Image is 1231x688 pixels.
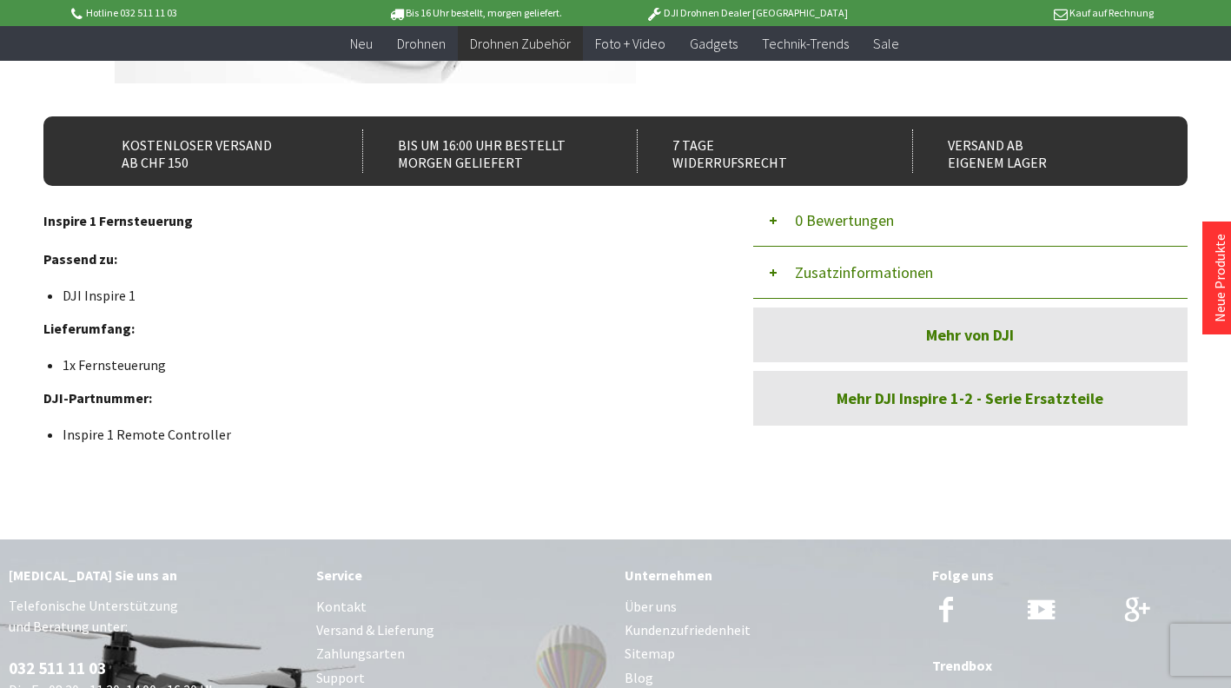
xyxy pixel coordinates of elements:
p: Kauf auf Rechnung [883,3,1154,23]
div: Folge uns [932,564,1222,586]
div: Service [316,564,606,586]
button: Zusatzinformationen [753,247,1188,299]
div: Kostenloser Versand ab CHF 150 [87,129,329,173]
span: Sale [873,35,899,52]
div: Bis um 16:00 Uhr bestellt Morgen geliefert [362,129,605,173]
span: Neu [350,35,373,52]
button: 0 Bewertungen [753,195,1188,247]
a: Foto + Video [583,26,678,62]
a: Sale [861,26,911,62]
a: Technik-Trends [750,26,861,62]
li: DJI Inspire 1 [63,287,693,304]
div: 7 Tage Widerrufsrecht [637,129,879,173]
span: Technik-Trends [762,35,849,52]
a: Über uns [625,595,915,619]
a: Drohnen Zubehör [458,26,583,62]
a: Versand & Lieferung [316,619,606,642]
li: Inspire 1 Remote Controller [63,426,693,443]
span: Foto + Video [595,35,665,52]
a: 032 511 11 03 [9,658,106,678]
span: Drohnen Zubehör [470,35,571,52]
p: Hotline 032 511 11 03 [69,3,340,23]
span: Gadgets [690,35,738,52]
a: Gadgets [678,26,750,62]
span: Drohnen [397,35,446,52]
div: Trendbox [932,654,1222,677]
a: Kundenzufriedenheit [625,619,915,642]
div: Unternehmen [625,564,915,586]
strong: DJI-Partnummer: [43,389,152,407]
strong: Lieferumfang: [43,320,135,337]
a: Neue Produkte [1211,234,1228,322]
p: Bis 16 Uhr bestellt, morgen geliefert. [340,3,611,23]
li: 1x Fernsteuerung [63,356,693,374]
div: Versand ab eigenem Lager [912,129,1155,173]
a: Sitemap [625,642,915,665]
a: Drohnen [385,26,458,62]
strong: Passend zu: [43,250,117,268]
a: Mehr DJI Inspire 1-2 - Serie Ersatzteile [753,371,1188,426]
p: DJI Drohnen Dealer [GEOGRAPHIC_DATA] [611,3,882,23]
a: Neu [338,26,385,62]
a: Zahlungsarten [316,642,606,665]
strong: Inspire 1 Fernsteuerung [43,212,193,229]
a: Kontakt [316,595,606,619]
div: [MEDICAL_DATA] Sie uns an [9,564,299,586]
a: Mehr von DJI [753,308,1188,362]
